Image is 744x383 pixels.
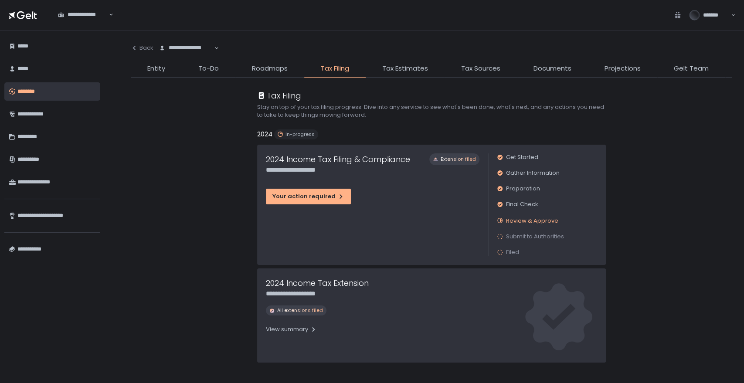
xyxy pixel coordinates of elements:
[131,39,153,57] button: Back
[506,217,558,225] span: Review & Approve
[257,129,272,139] h2: 2024
[605,64,641,74] span: Projections
[533,64,571,74] span: Documents
[266,189,351,204] button: Your action required
[441,156,476,163] span: Extension filed
[131,44,153,52] div: Back
[272,193,344,200] div: Your action required
[266,325,317,333] div: View summary
[277,307,323,314] span: All extensions filed
[506,169,560,177] span: Gather Information
[266,153,410,165] h1: 2024 Income Tax Filing & Compliance
[506,233,564,241] span: Submit to Authorities
[506,200,538,208] span: Final Check
[257,90,301,102] div: Tax Filing
[506,248,519,256] span: Filed
[159,52,214,61] input: Search for option
[674,64,709,74] span: Gelt Team
[266,322,317,336] button: View summary
[58,19,108,27] input: Search for option
[266,277,369,289] h1: 2024 Income Tax Extension
[285,131,315,138] span: In-progress
[252,64,288,74] span: Roadmaps
[52,6,113,24] div: Search for option
[147,64,165,74] span: Entity
[382,64,428,74] span: Tax Estimates
[506,185,540,193] span: Preparation
[257,103,606,119] h2: Stay on top of your tax filing progress. Dive into any service to see what's been done, what's ne...
[198,64,219,74] span: To-Do
[461,64,500,74] span: Tax Sources
[153,39,219,58] div: Search for option
[321,64,349,74] span: Tax Filing
[506,153,538,161] span: Get Started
